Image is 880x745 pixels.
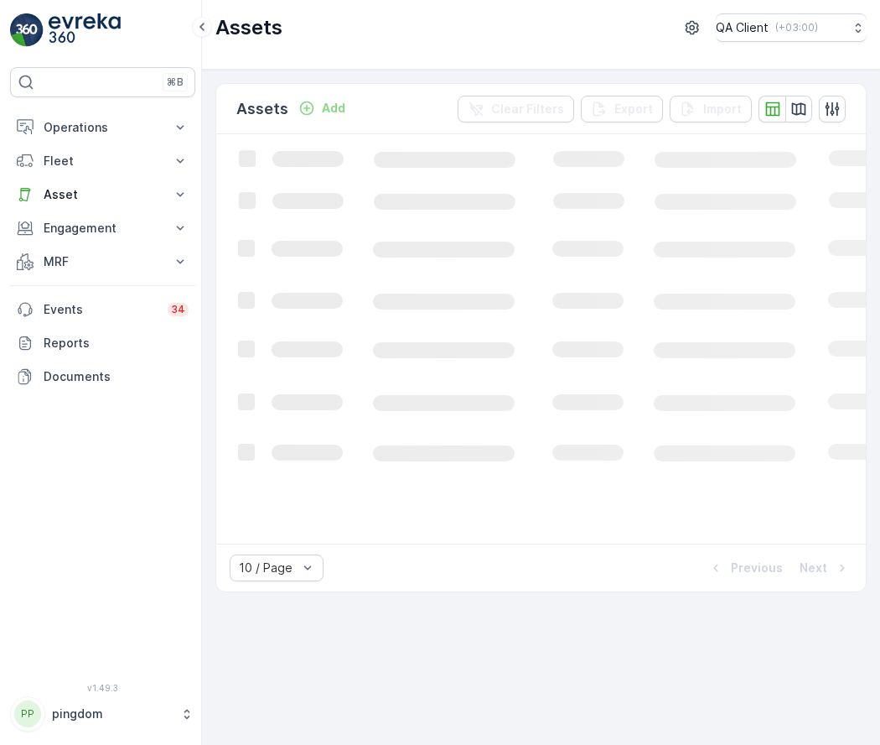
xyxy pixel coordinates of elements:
[49,13,121,47] img: logo_light-DOdMpM7g.png
[10,144,195,178] button: Fleet
[292,98,352,118] button: Add
[44,301,158,318] p: Events
[10,360,195,393] a: Documents
[706,558,784,578] button: Previous
[10,211,195,245] button: Engagement
[716,13,867,42] button: QA Client(+03:00)
[10,245,195,279] button: MRF
[44,186,162,203] p: Asset
[10,293,195,326] a: Events34
[10,178,195,211] button: Asset
[52,706,172,722] p: pingdom
[10,696,195,732] button: PPpingdom
[10,326,195,360] a: Reports
[775,21,818,34] p: ( +03:00 )
[44,253,162,270] p: MRF
[44,368,189,385] p: Documents
[14,701,41,727] div: PP
[236,97,288,121] p: Assets
[322,100,345,117] p: Add
[44,335,189,352] p: Reports
[10,13,44,47] img: logo
[44,153,162,169] p: Fleet
[670,96,752,122] button: Import
[171,303,185,316] p: 34
[800,560,827,576] p: Next
[458,96,574,122] button: Clear Filters
[10,683,195,693] span: v 1.49.3
[10,111,195,144] button: Operations
[614,101,653,117] p: Export
[44,119,162,136] p: Operations
[491,101,564,117] p: Clear Filters
[167,76,184,89] p: ⌘B
[716,19,769,36] p: QA Client
[581,96,663,122] button: Export
[798,558,852,578] button: Next
[215,14,282,41] p: Assets
[44,220,162,237] p: Engagement
[703,101,742,117] p: Import
[731,560,783,576] p: Previous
